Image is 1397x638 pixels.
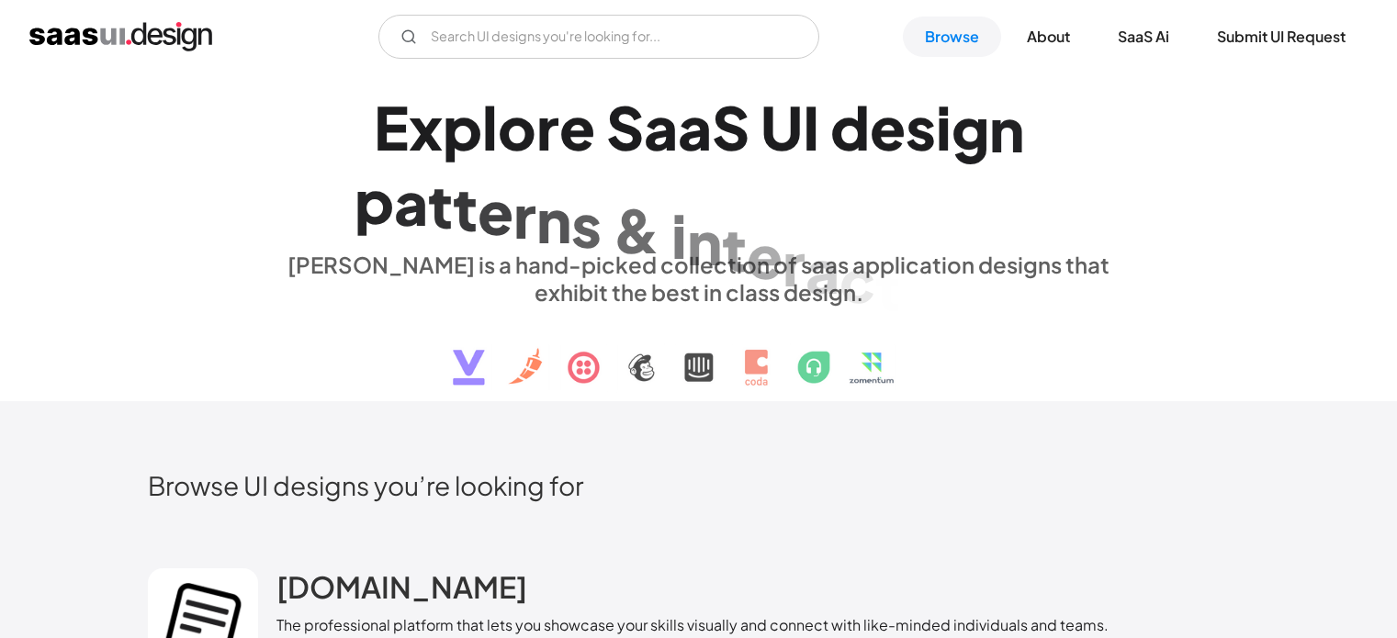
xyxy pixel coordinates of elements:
div: t [722,213,747,284]
div: n [989,94,1024,164]
div: i [936,92,952,162]
div: o [498,92,536,162]
div: S [712,92,749,162]
div: t [875,253,900,324]
div: c [839,244,875,315]
div: e [559,92,595,162]
a: About [1005,17,1092,57]
a: home [29,22,212,51]
div: s [906,92,936,162]
h1: Explore SaaS UI design patterns & interactions. [276,92,1121,233]
div: a [644,92,678,162]
a: SaaS Ai [1096,17,1191,57]
div: n [536,185,571,255]
div: l [482,92,498,162]
div: p [443,92,482,162]
div: e [870,92,906,162]
div: E [374,92,409,162]
div: e [478,176,513,247]
div: a [678,92,712,162]
div: s [571,189,602,260]
a: [DOMAIN_NAME] [276,568,527,614]
input: Search UI designs you're looking for... [378,15,819,59]
div: & [613,195,660,265]
div: t [453,173,478,243]
h2: [DOMAIN_NAME] [276,568,527,605]
div: e [747,220,783,291]
h2: Browse UI designs you’re looking for [148,469,1250,501]
div: a [806,236,839,307]
a: Browse [903,17,1001,57]
img: text, icon, saas logo [421,306,977,401]
div: n [687,207,722,277]
div: r [513,180,536,251]
div: x [409,92,443,162]
div: r [783,228,806,298]
div: r [536,92,559,162]
a: Submit UI Request [1195,17,1368,57]
div: The professional platform that lets you showcase your skills visually and connect with like-minde... [276,614,1109,636]
div: d [830,92,870,162]
div: S [606,92,644,162]
form: Email Form [378,15,819,59]
div: i [671,200,687,271]
div: I [803,92,819,162]
div: U [760,92,803,162]
div: a [394,167,428,238]
div: [PERSON_NAME] is a hand-picked collection of saas application designs that exhibit the best in cl... [276,251,1121,306]
div: p [355,165,394,236]
div: t [428,170,453,241]
div: g [952,93,989,163]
